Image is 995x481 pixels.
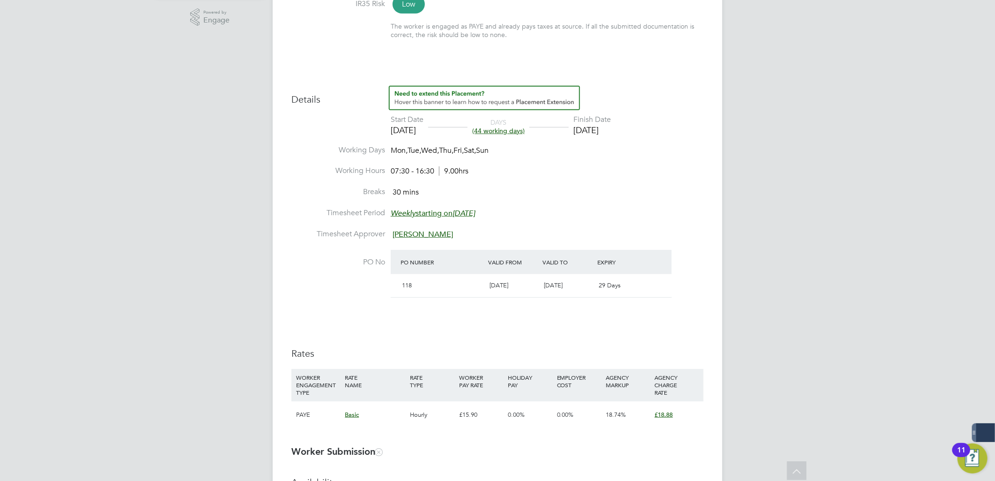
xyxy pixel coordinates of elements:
[595,254,650,271] div: Expiry
[453,146,464,155] span: Fri,
[508,411,525,419] span: 0.00%
[203,16,230,24] span: Engage
[655,411,673,419] span: £18.88
[203,8,230,16] span: Powered by
[398,254,486,271] div: PO Number
[408,369,457,393] div: RATE TYPE
[555,369,603,393] div: EMPLOYER COST
[291,86,704,105] h3: Details
[294,401,342,428] div: PAYE
[505,369,554,393] div: HOLIDAY PAY
[490,281,508,289] span: [DATE]
[389,86,580,110] button: How to extend a Placement?
[557,411,574,419] span: 0.00%
[653,369,701,401] div: AGENCY CHARGE RATE
[408,146,421,155] span: Tue,
[439,146,453,155] span: Thu,
[472,127,525,135] span: (44 working days)
[457,369,505,393] div: WORKER PAY RATE
[291,446,382,457] b: Worker Submission
[391,125,423,135] div: [DATE]
[402,281,412,289] span: 118
[391,209,416,218] em: Weekly
[345,411,359,419] span: Basic
[291,166,385,176] label: Working Hours
[408,401,457,428] div: Hourly
[468,118,529,135] div: DAYS
[957,450,965,462] div: 11
[291,187,385,197] label: Breaks
[393,230,453,239] span: [PERSON_NAME]
[486,254,541,271] div: Valid From
[291,257,385,267] label: PO No
[573,125,611,135] div: [DATE]
[393,188,419,197] span: 30 mins
[391,22,704,39] div: The worker is engaged as PAYE and already pays taxes at source. If all the submitted documentatio...
[391,209,475,218] span: starting on
[291,229,385,239] label: Timesheet Approver
[606,411,626,419] span: 18.74%
[291,145,385,155] label: Working Days
[391,115,423,125] div: Start Date
[573,115,611,125] div: Finish Date
[958,443,988,473] button: Open Resource Center, 11 new notifications
[464,146,476,155] span: Sat,
[544,281,563,289] span: [DATE]
[603,369,652,393] div: AGENCY MARKUP
[291,208,385,218] label: Timesheet Period
[391,146,408,155] span: Mon,
[294,369,342,401] div: WORKER ENGAGEMENT TYPE
[439,166,468,176] span: 9.00hrs
[476,146,489,155] span: Sun
[190,8,230,26] a: Powered byEngage
[457,401,505,428] div: £15.90
[421,146,439,155] span: Wed,
[541,254,595,271] div: Valid To
[599,281,621,289] span: 29 Days
[391,166,468,176] div: 07:30 - 16:30
[453,209,475,218] em: [DATE]
[342,369,408,393] div: RATE NAME
[291,347,704,360] h3: Rates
